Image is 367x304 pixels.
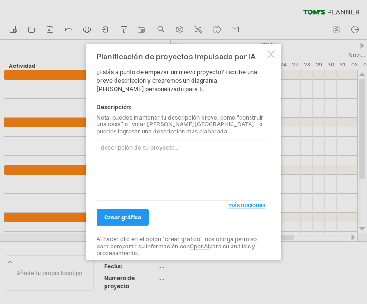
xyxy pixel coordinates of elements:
[97,209,149,226] a: crear gráfico
[228,201,265,210] a: más opciones
[97,52,256,61] font: Planificación de proyectos impulsada por IA
[190,243,209,250] a: OpenAI
[97,104,132,111] font: Descripción:
[97,243,255,256] font: para su análisis y procesamiento.
[97,236,257,250] font: Al hacer clic en el botón "crear gráfico", nos otorga permiso para compartir su información con
[97,114,263,135] font: Nota: puedes mantener tu descripción breve, como "construir una casa" o "volar [PERSON_NAME][GEOG...
[104,214,141,221] font: crear gráfico
[228,202,265,209] font: más opciones
[97,68,257,93] font: ¿Estás a punto de empezar un nuevo proyecto? Escribe una breve descripción y crearemos un diagram...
